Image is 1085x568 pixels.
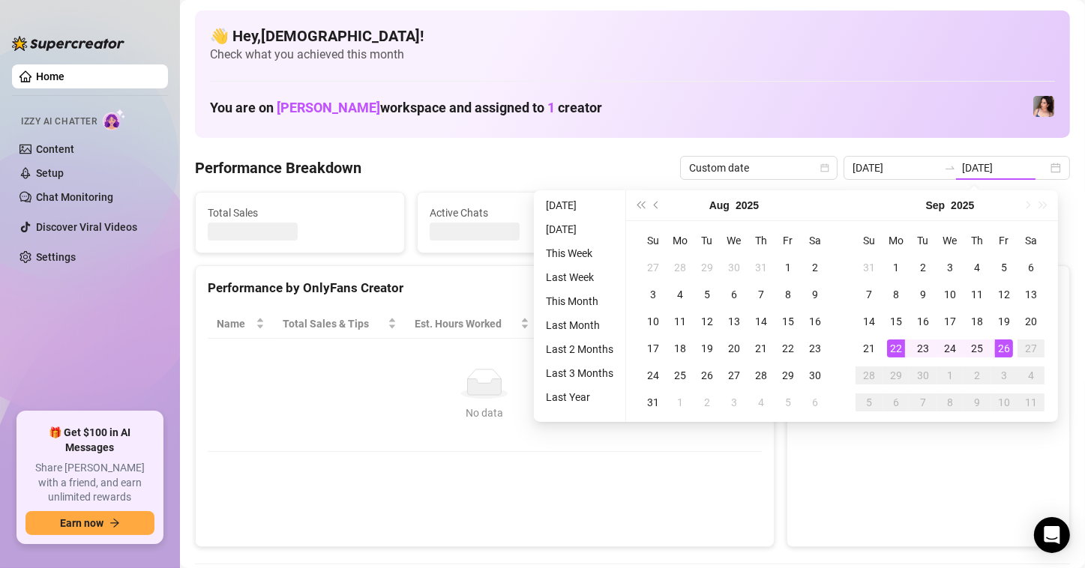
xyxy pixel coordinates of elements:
[25,461,154,505] span: Share [PERSON_NAME] with a friend, and earn unlimited rewards
[283,315,385,332] span: Total Sales & Tips
[195,157,361,178] h4: Performance Breakdown
[210,100,602,116] h1: You are on workspace and assigned to creator
[36,143,74,155] a: Content
[944,162,956,174] span: to
[36,221,137,233] a: Discover Viral Videos
[652,205,836,221] span: Messages Sent
[36,251,76,263] a: Settings
[21,115,97,129] span: Izzy AI Chatter
[12,36,124,51] img: logo-BBDzfeDw.svg
[274,309,406,339] th: Total Sales & Tips
[853,160,938,176] input: Start date
[1033,96,1054,117] img: Lauren
[430,205,614,221] span: Active Chats
[277,100,380,115] span: [PERSON_NAME]
[689,157,829,179] span: Custom date
[538,309,639,339] th: Sales / Hour
[217,315,253,332] span: Name
[36,167,64,179] a: Setup
[60,517,103,529] span: Earn now
[547,315,618,332] span: Sales / Hour
[944,162,956,174] span: swap-right
[109,518,120,528] span: arrow-right
[962,160,1048,176] input: End date
[1034,517,1070,553] div: Open Intercom Messenger
[210,46,1055,63] span: Check what you achieved this month
[208,205,392,221] span: Total Sales
[208,278,762,298] div: Performance by OnlyFans Creator
[415,315,517,332] div: Est. Hours Worked
[820,163,829,172] span: calendar
[25,426,154,455] span: 🎁 Get $100 in AI Messages
[799,278,1057,298] div: Sales by OnlyFans Creator
[638,309,761,339] th: Chat Conversion
[36,70,64,82] a: Home
[36,191,113,203] a: Chat Monitoring
[25,511,154,535] button: Earn nowarrow-right
[210,25,1055,46] h4: 👋 Hey, [DEMOGRAPHIC_DATA] !
[208,309,274,339] th: Name
[547,100,555,115] span: 1
[103,109,126,130] img: AI Chatter
[223,405,747,421] div: No data
[647,315,740,332] span: Chat Conversion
